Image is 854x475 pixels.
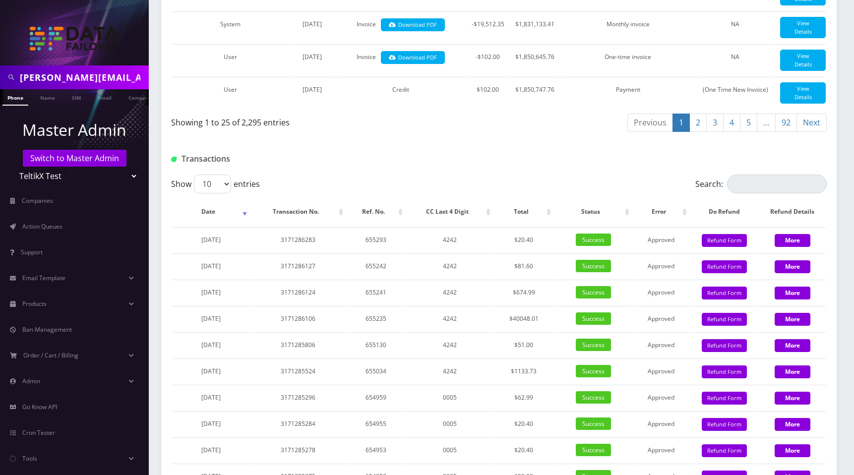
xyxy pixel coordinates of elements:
[347,385,405,410] td: 654959
[633,358,689,384] td: Approved
[702,287,747,300] button: Refund Form
[201,419,221,428] span: [DATE]
[633,437,689,463] td: Approved
[201,288,221,297] span: [DATE]
[172,44,289,76] td: User
[30,27,119,51] img: TeltikX Test
[672,114,690,132] a: 1
[406,332,493,357] td: 4242
[172,11,289,43] td: System
[494,227,553,252] td: $20.40
[727,175,827,193] input: Search:
[336,44,466,76] td: Invoice
[23,351,78,359] span: Order / Cart / Billing
[22,196,53,205] span: Companies
[303,85,322,94] span: [DATE]
[201,393,221,402] span: [DATE]
[406,411,493,436] td: 0005
[22,222,62,231] span: Action Queues
[633,227,689,252] td: Approved
[723,114,740,132] a: 4
[740,114,757,132] a: 5
[775,287,810,299] button: More
[702,339,747,353] button: Refund Form
[201,236,221,244] span: [DATE]
[775,260,810,273] button: More
[171,154,380,164] h1: Transactions
[576,417,611,430] span: Success
[702,392,747,405] button: Refund Form
[576,391,611,404] span: Success
[633,306,689,331] td: Approved
[406,227,493,252] td: 4242
[22,274,65,282] span: Email Template
[347,197,405,226] th: Ref. No.: activate to sort column ascending
[171,113,491,128] div: Showing 1 to 25 of 2,295 entries
[510,11,559,43] td: $1,831,133.41
[633,253,689,279] td: Approved
[702,234,747,247] button: Refund Form
[494,437,553,463] td: $20.40
[695,175,827,193] label: Search:
[35,89,60,105] a: Name
[576,365,611,377] span: Success
[702,313,747,326] button: Refund Form
[201,262,221,270] span: [DATE]
[406,280,493,305] td: 4242
[706,114,724,132] a: 3
[381,51,445,64] a: Download PDF
[22,377,40,385] span: Admin
[250,227,346,252] td: 3171286283
[250,385,346,410] td: 3171285296
[775,365,810,378] button: More
[775,114,797,132] a: 92
[406,197,493,226] th: CC Last 4 Digit: activate to sort column ascending
[576,339,611,351] span: Success
[510,44,559,76] td: $1,850,645.76
[576,260,611,272] span: Success
[250,253,346,279] td: 3171286127
[250,437,346,463] td: 3171285278
[560,77,696,109] td: Payment
[633,385,689,410] td: Approved
[697,77,774,109] td: (One Time New Invoice)
[22,454,37,463] span: Tools
[576,312,611,325] span: Success
[201,341,221,349] span: [DATE]
[172,197,249,226] th: Date: activate to sort column ascending
[576,234,611,246] span: Success
[702,260,747,274] button: Refund Form
[560,44,696,76] td: One-time invoice
[336,77,466,109] td: Credit
[702,418,747,431] button: Refund Form
[775,392,810,405] button: More
[22,403,57,411] span: Go Know API
[303,20,322,28] span: [DATE]
[633,411,689,436] td: Approved
[201,314,221,323] span: [DATE]
[576,286,611,298] span: Success
[171,175,260,193] label: Show entries
[381,18,445,32] a: Download PDF
[250,306,346,331] td: 3171286106
[494,280,553,305] td: $674.99
[336,11,466,43] td: Invoice
[780,82,826,104] a: View Details
[22,325,72,334] span: Ban Management
[467,11,509,43] td: -$19,512.35
[467,77,509,109] td: $102.00
[494,358,553,384] td: $1133.73
[775,444,810,457] button: More
[780,50,826,71] a: View Details
[689,114,707,132] a: 2
[22,428,55,437] span: Cron Tester
[2,89,28,106] a: Phone
[780,17,826,38] a: View Details
[494,253,553,279] td: $81.60
[347,306,405,331] td: 655235
[406,306,493,331] td: 4242
[406,358,493,384] td: 4242
[20,68,146,87] input: Search in Company
[23,150,126,167] a: Switch to Master Admin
